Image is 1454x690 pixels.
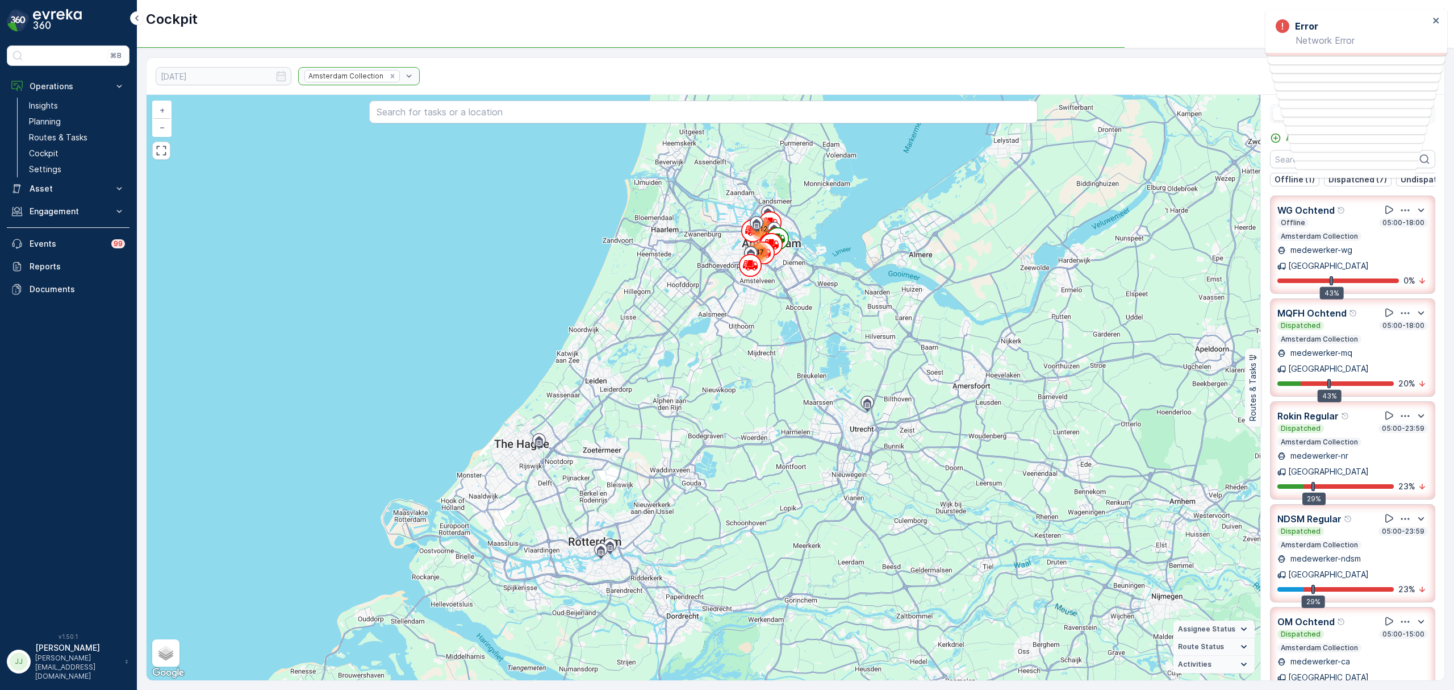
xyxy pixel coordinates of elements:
p: Routes & Tasks [29,132,87,143]
div: Help Tooltip Icon [1337,617,1346,626]
a: Open this area in Google Maps (opens a new window) [149,666,187,680]
p: 05:00-15:00 [1381,630,1426,639]
button: Dispatched (7) [1324,173,1392,186]
p: Dispatched [1280,630,1322,639]
p: Amsterdam Collection [1280,438,1359,447]
p: ⌘B [110,51,122,60]
span: Route Status [1178,642,1224,651]
div: 29% [1302,596,1325,608]
p: 23 % [1398,584,1415,595]
p: medewerker-wg [1288,244,1352,256]
button: JJ[PERSON_NAME][PERSON_NAME][EMAIL_ADDRESS][DOMAIN_NAME] [7,642,129,681]
button: Asset [7,177,129,200]
div: JJ [10,652,28,671]
div: 43% [1318,390,1342,402]
button: Operations [7,75,129,98]
img: logo_dark-DEwI_e13.png [33,9,82,32]
p: Documents [30,284,125,295]
p: 0 % [1403,275,1415,286]
div: Help Tooltip Icon [1349,309,1358,318]
summary: Assignee Status [1173,621,1255,638]
a: Documents [7,278,129,301]
p: Dispatched (7) [1328,174,1387,185]
div: 43% [1320,287,1344,300]
h3: Error [1295,19,1318,33]
input: Search for tasks or a location [369,101,1038,123]
a: Settings [24,161,129,177]
span: − [160,122,165,132]
p: [PERSON_NAME][EMAIL_ADDRESS][DOMAIN_NAME] [35,654,119,681]
p: Cockpit [146,10,198,28]
p: WG Ochtend [1277,203,1335,217]
p: Reports [30,261,125,272]
p: Operations [30,81,107,92]
a: Add Ad Hoc Route [1270,132,1357,144]
span: Activities [1178,660,1211,669]
a: Zoom In [153,102,170,119]
p: Events [30,238,105,250]
div: Help Tooltip Icon [1337,206,1346,215]
p: Routes & Tasks [1247,363,1259,422]
p: OM Ochtend [1277,615,1335,629]
p: Offline [1280,218,1306,227]
p: Asset [30,183,107,194]
p: [GEOGRAPHIC_DATA] [1288,260,1369,272]
p: Settings [29,164,61,175]
a: Zoom Out [153,119,170,136]
p: 23 % [1398,481,1415,492]
p: [GEOGRAPHIC_DATA] [1288,672,1369,683]
button: close [1432,16,1440,27]
a: Reports [7,255,129,278]
p: Amsterdam Collection [1280,335,1359,344]
span: Assignee Status [1178,625,1235,634]
div: 29% [1302,493,1326,505]
p: MQFH Ochtend [1277,306,1347,320]
div: Help Tooltip Icon [1341,411,1350,421]
a: Cockpit [24,146,129,161]
p: NDSM Regular [1277,512,1342,526]
a: Layers [153,641,178,666]
span: + [160,105,165,115]
p: Planning [29,116,61,127]
p: [GEOGRAPHIC_DATA] [1288,363,1369,375]
p: Dispatched [1280,527,1322,536]
p: [PERSON_NAME] [35,642,119,654]
span: v 1.50.1 [7,633,129,640]
p: 05:00-23:59 [1381,424,1426,433]
p: Dispatched [1280,321,1322,330]
p: Insights [29,100,58,111]
p: 05:00-18:00 [1381,218,1426,227]
p: medewerker-mq [1288,347,1352,359]
a: Events99 [7,232,129,255]
img: Google [149,666,187,680]
summary: Activities [1173,656,1255,674]
p: Offline (1) [1275,174,1315,185]
p: Amsterdam Collection [1280,643,1359,652]
a: Insights [24,98,129,114]
p: Dispatched [1280,424,1322,433]
p: Rokin Regular [1277,409,1339,423]
p: Engagement [30,206,107,217]
p: Cockpit [29,148,59,159]
p: medewerker-ndsm [1288,553,1361,564]
p: 20 % [1398,378,1415,389]
p: 05:00-18:00 [1381,321,1426,330]
div: 147 [746,241,769,264]
p: [GEOGRAPHIC_DATA] [1288,466,1369,477]
summary: Route Status [1173,638,1255,656]
p: Network Error [1276,35,1429,45]
p: 99 [114,239,123,248]
div: Help Tooltip Icon [1344,514,1353,523]
a: Planning [24,114,129,130]
p: 05:00-23:59 [1381,527,1426,536]
input: Search Routes [1270,150,1435,168]
p: Amsterdam Collection [1280,541,1359,550]
p: Add Ad Hoc Route [1286,132,1357,144]
a: Routes & Tasks [24,130,129,146]
p: medewerker-nr [1288,450,1348,462]
button: Engagement [7,200,129,223]
button: Offline (1) [1270,173,1319,186]
input: dd/mm/yyyy [156,67,291,85]
p: Amsterdam Collection [1280,232,1359,241]
img: logo [7,9,30,32]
